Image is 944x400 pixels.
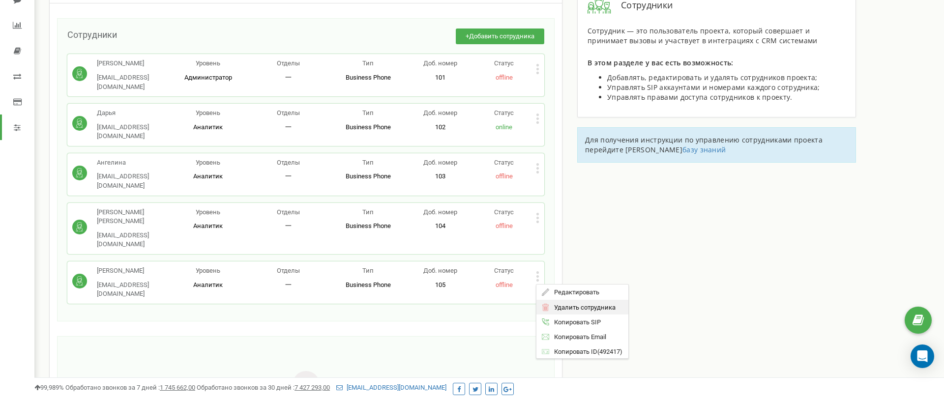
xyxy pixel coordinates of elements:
[277,159,300,166] span: Отделы
[550,289,600,295] span: Редактировать
[160,384,195,391] u: 1 745 662,00
[67,29,117,40] span: Сотрудники
[65,384,195,391] span: Обработано звонков за 7 дней :
[277,109,300,116] span: Отделы
[362,208,374,216] span: Тип
[550,304,616,311] span: Удалить сотрудника
[196,59,220,67] span: Уровень
[346,74,391,81] span: Business Phone
[184,74,232,81] span: Администратор
[494,109,514,116] span: Статус
[496,172,513,180] span: offline
[193,123,223,131] span: Аналитик
[285,74,292,81] span: 一
[607,73,818,82] span: Добавлять, редактировать и удалять сотрудников проекта;
[408,73,472,83] p: 101
[550,348,598,355] span: Копировать ID
[423,208,457,216] span: Доб. номер
[496,281,513,288] span: offline
[295,384,330,391] u: 7 427 293,00
[494,208,514,216] span: Статус
[362,159,374,166] span: Тип
[277,208,300,216] span: Отделы
[97,266,168,276] p: [PERSON_NAME]
[277,59,300,67] span: Отделы
[285,123,292,131] span: 一
[607,83,820,92] span: Управлять SIP аккаунтами и номерами каждого сотрудника;
[550,319,601,325] span: Копировать SIP
[197,384,330,391] span: Обработано звонков за 30 дней :
[346,123,391,131] span: Business Phone
[607,92,792,102] span: Управлять правами доступа сотрудников к проекту.
[34,384,64,391] span: 99,989%
[588,58,733,67] span: В этом разделе у вас есть возможность:
[423,267,457,274] span: Доб. номер
[408,222,472,231] p: 104
[588,26,817,45] span: Сотрудник — это пользователь проекта, который совершает и принимает вызовы и участвует в интеграц...
[97,208,168,226] p: [PERSON_NAME] [PERSON_NAME]
[193,281,223,288] span: Аналитик
[496,74,513,81] span: offline
[682,145,726,154] a: базу знаний
[285,172,292,180] span: 一
[494,267,514,274] span: Статус
[196,109,220,116] span: Уровень
[97,59,168,68] p: [PERSON_NAME]
[193,172,223,180] span: Аналитик
[423,59,457,67] span: Доб. номер
[346,222,391,229] span: Business Phone
[550,334,607,340] span: Копировать Email
[494,159,514,166] span: Статус
[285,222,292,229] span: 一
[97,123,168,141] p: [EMAIL_ADDRESS][DOMAIN_NAME]
[362,109,374,116] span: Тип
[277,267,300,274] span: Отделы
[285,281,292,288] span: 一
[469,32,534,40] span: Добавить сотрудника
[97,158,168,168] p: Ангелина
[494,59,514,67] span: Статус
[193,222,223,229] span: Аналитик
[97,73,168,91] p: [EMAIL_ADDRESS][DOMAIN_NAME]
[97,231,168,249] p: [EMAIL_ADDRESS][DOMAIN_NAME]
[196,267,220,274] span: Уровень
[346,172,391,180] span: Business Phone
[408,281,472,290] p: 105
[496,123,512,131] span: online
[196,208,220,216] span: Уровень
[423,109,457,116] span: Доб. номер
[585,135,823,154] span: Для получения инструкции по управлению сотрудниками проекта перейдите [PERSON_NAME]
[97,281,149,298] span: [EMAIL_ADDRESS][DOMAIN_NAME]
[408,123,472,132] p: 102
[97,109,168,118] p: Дарья
[911,344,934,368] div: Open Intercom Messenger
[423,159,457,166] span: Доб. номер
[336,384,446,391] a: [EMAIL_ADDRESS][DOMAIN_NAME]
[408,172,472,181] p: 103
[362,267,374,274] span: Тип
[346,281,391,288] span: Business Phone
[362,59,374,67] span: Тип
[456,29,544,45] button: +Добавить сотрудника
[196,159,220,166] span: Уровень
[536,344,628,359] div: ( 492417 )
[496,222,513,229] span: offline
[97,172,168,190] p: [EMAIL_ADDRESS][DOMAIN_NAME]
